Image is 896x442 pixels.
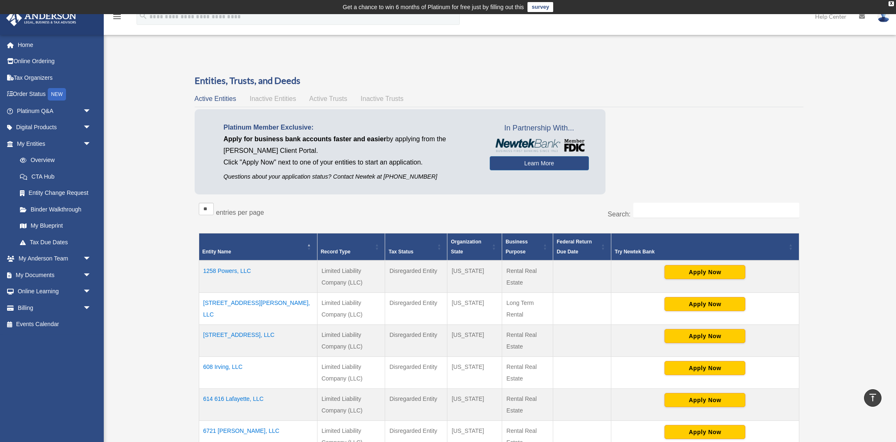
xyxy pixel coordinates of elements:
a: My Anderson Teamarrow_drop_down [6,250,104,267]
label: Search: [608,211,630,218]
span: Business Purpose [505,239,527,255]
span: Apply for business bank accounts faster and easier [224,135,386,142]
td: [STREET_ADDRESS], LLC [199,325,317,357]
span: arrow_drop_down [83,283,100,300]
td: Rental Real Estate [502,389,553,421]
a: My Blueprint [12,218,100,234]
td: Limited Liability Company (LLC) [317,325,385,357]
i: menu [112,12,122,22]
td: Disregarded Entity [385,325,447,357]
span: Record Type [321,249,351,255]
td: Rental Real Estate [502,325,553,357]
th: Business Purpose: Activate to sort [502,233,553,261]
td: Rental Real Estate [502,260,553,293]
p: Click "Apply Now" next to one of your entities to start an application. [224,157,477,168]
img: Anderson Advisors Platinum Portal [4,10,79,26]
label: entries per page [216,209,264,216]
a: Digital Productsarrow_drop_down [6,119,104,136]
a: My Entitiesarrow_drop_down [6,135,100,152]
button: Apply Now [664,425,745,439]
td: Disregarded Entity [385,357,447,389]
p: Questions about your application status? Contact Newtek at [PHONE_NUMBER] [224,172,477,182]
td: Disregarded Entity [385,293,447,325]
a: CTA Hub [12,168,100,185]
td: Limited Liability Company (LLC) [317,293,385,325]
td: Rental Real Estate [502,357,553,389]
a: survey [527,2,553,12]
td: [US_STATE] [447,325,502,357]
a: Tax Due Dates [12,234,100,250]
a: Online Learningarrow_drop_down [6,283,104,300]
a: Order StatusNEW [6,86,104,103]
button: Apply Now [664,329,745,343]
a: Online Ordering [6,53,104,70]
td: Disregarded Entity [385,389,447,421]
td: [STREET_ADDRESS][PERSON_NAME], LLC [199,293,317,325]
td: [US_STATE] [447,260,502,293]
td: [US_STATE] [447,357,502,389]
button: Apply Now [664,265,745,279]
th: Try Newtek Bank : Activate to sort [611,233,799,261]
span: Federal Return Due Date [557,239,592,255]
span: arrow_drop_down [83,135,100,152]
a: Binder Walkthrough [12,201,100,218]
a: Overview [12,152,95,169]
th: Record Type: Activate to sort [317,233,385,261]
img: User Pic [877,10,890,22]
a: vertical_align_top [864,389,881,407]
th: Federal Return Due Date: Activate to sort [553,233,611,261]
td: Limited Liability Company (LLC) [317,389,385,421]
span: arrow_drop_down [83,267,100,284]
i: search [139,11,148,20]
span: Organization State [451,239,481,255]
p: Platinum Member Exclusive: [224,122,477,133]
button: Apply Now [664,393,745,407]
span: arrow_drop_down [83,119,100,136]
a: Learn More [490,156,589,170]
span: In Partnership With... [490,122,589,135]
p: by applying from the [PERSON_NAME] Client Portal. [224,133,477,157]
span: arrow_drop_down [83,300,100,317]
div: NEW [48,88,66,101]
span: Entity Name [203,249,231,255]
a: Platinum Q&Aarrow_drop_down [6,103,104,119]
td: 608 Irving, LLC [199,357,317,389]
button: Apply Now [664,297,745,311]
a: Home [6,37,104,53]
a: menu [112,15,122,22]
td: 614 616 Lafayette, LLC [199,389,317,421]
span: arrow_drop_down [83,250,100,268]
th: Tax Status: Activate to sort [385,233,447,261]
td: Limited Liability Company (LLC) [317,357,385,389]
div: Try Newtek Bank [615,247,786,257]
td: Disregarded Entity [385,260,447,293]
div: Get a chance to win 6 months of Platinum for free just by filling out this [343,2,524,12]
span: Inactive Entities [249,95,296,102]
th: Entity Name: Activate to invert sorting [199,233,317,261]
a: My Documentsarrow_drop_down [6,267,104,283]
a: Billingarrow_drop_down [6,300,104,316]
div: close [889,1,894,6]
span: Inactive Trusts [361,95,403,102]
span: Active Entities [195,95,236,102]
a: Entity Change Request [12,185,100,201]
td: [US_STATE] [447,293,502,325]
span: arrow_drop_down [83,103,100,120]
a: Events Calendar [6,316,104,333]
td: 1258 Powers, LLC [199,260,317,293]
td: [US_STATE] [447,389,502,421]
button: Apply Now [664,361,745,375]
h3: Entities, Trusts, and Deeds [195,74,803,87]
a: Tax Organizers [6,69,104,86]
td: Long Term Rental [502,293,553,325]
img: NewtekBankLogoSM.png [494,139,585,152]
span: Active Trusts [309,95,347,102]
td: Limited Liability Company (LLC) [317,260,385,293]
i: vertical_align_top [868,393,878,403]
th: Organization State: Activate to sort [447,233,502,261]
span: Tax Status [388,249,413,255]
